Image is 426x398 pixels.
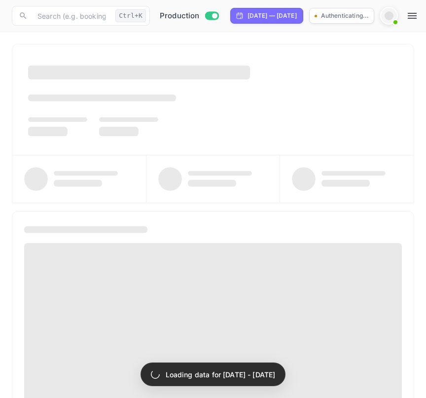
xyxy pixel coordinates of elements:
[248,11,297,20] div: [DATE] — [DATE]
[115,9,146,22] div: Ctrl+K
[160,10,200,22] span: Production
[156,10,222,22] div: Switch to Sandbox mode
[321,11,369,20] p: Authenticating...
[166,369,276,380] p: Loading data for [DATE] - [DATE]
[32,6,111,26] input: Search (e.g. bookings, documentation)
